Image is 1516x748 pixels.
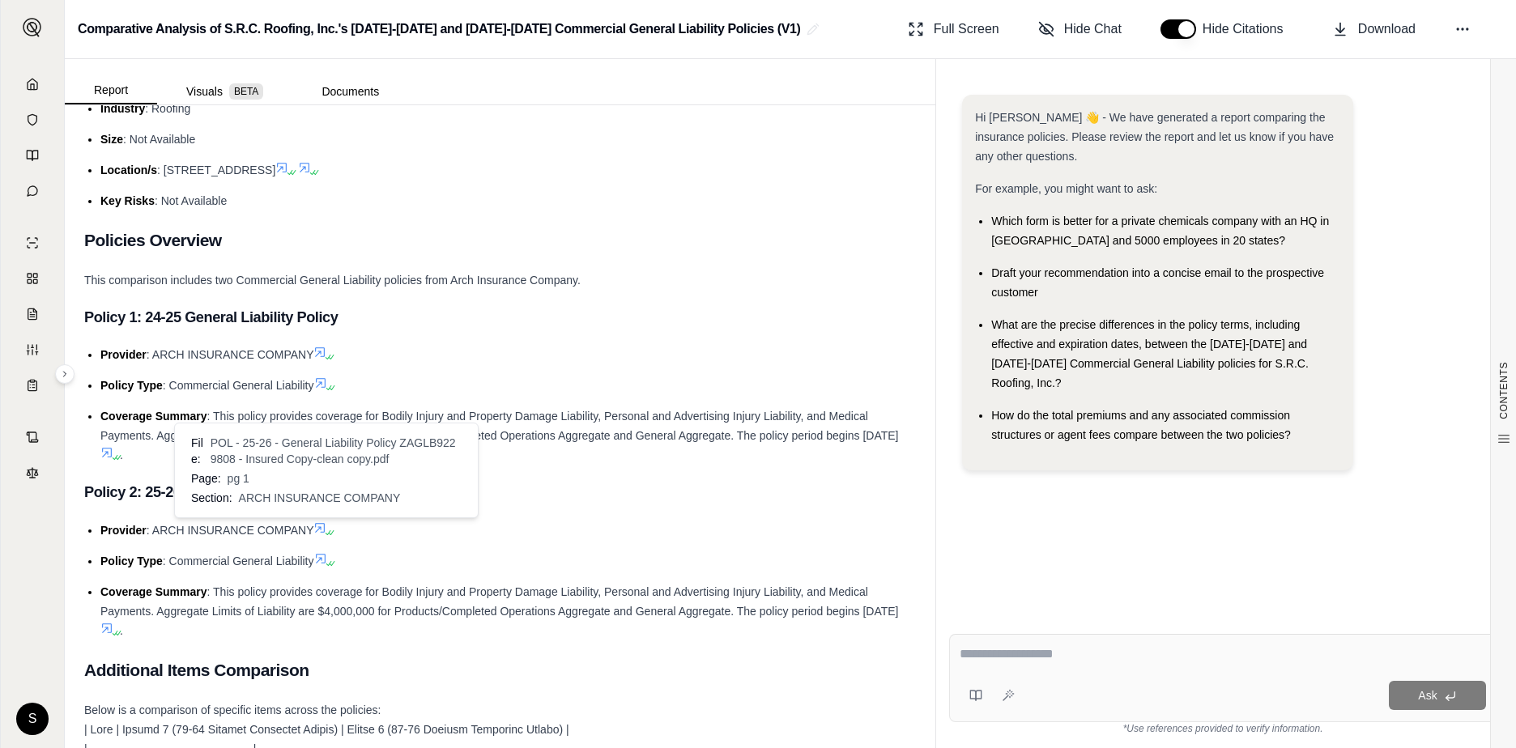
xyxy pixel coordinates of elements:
[100,102,145,115] span: Industry
[84,703,381,716] span: Below is a comparison of specific items across the policies:
[78,15,800,44] h2: Comparative Analysis of S.R.C. Roofing, Inc.'s [DATE]-[DATE] and [DATE]-[DATE] Commercial General...
[1358,19,1416,39] span: Download
[11,298,54,330] a: Claim Coverage
[120,624,123,637] span: .
[84,478,916,507] h3: Policy 2: 25-26 General Liability Policy
[84,653,916,687] h2: Additional Items Comparison
[11,334,54,366] a: Custom Report
[147,524,314,537] span: : ARCH INSURANCE COMPANY
[239,490,401,506] span: ARCH INSURANCE COMPANY
[84,223,916,257] h2: Policies Overview
[155,194,227,207] span: : Not Available
[100,348,147,361] span: Provider
[100,585,207,598] span: Coverage Summary
[163,379,314,392] span: : Commercial General Liability
[163,555,314,567] span: : Commercial General Liability
[1203,19,1293,39] span: Hide Citations
[991,409,1291,441] span: How do the total premiums and any associated commission structures or agent fees compare between ...
[55,364,75,384] button: Expand sidebar
[191,490,232,506] span: Section:
[1326,13,1422,45] button: Download
[100,379,163,392] span: Policy Type
[949,722,1497,735] div: *Use references provided to verify information.
[11,457,54,489] a: Legal Search Engine
[228,470,249,487] span: pg 1
[1389,681,1486,710] button: Ask
[975,111,1334,163] span: Hi [PERSON_NAME] 👋 - We have generated a report comparing the insurance policies. Please review t...
[157,164,275,176] span: : [STREET_ADDRESS]
[120,448,123,461] span: .
[11,421,54,453] a: Contract Analysis
[11,262,54,295] a: Policy Comparisons
[65,77,157,104] button: Report
[11,175,54,207] a: Chat
[100,133,123,146] span: Size
[100,164,157,176] span: Location/s
[1497,362,1510,419] span: CONTENTS
[100,410,207,423] span: Coverage Summary
[100,585,899,618] span: : This policy provides coverage for Bodily Injury and Property Damage Liability, Personal and Adv...
[934,19,999,39] span: Full Screen
[191,470,221,487] span: Page:
[901,13,1006,45] button: Full Screen
[100,555,163,567] span: Policy Type
[23,18,42,37] img: Expand sidebar
[147,348,314,361] span: : ARCH INSURANCE COMPANY
[1064,19,1122,39] span: Hide Chat
[100,524,147,537] span: Provider
[1032,13,1128,45] button: Hide Chat
[157,79,292,104] button: Visuals
[123,133,195,146] span: : Not Available
[991,318,1309,389] span: What are the precise differences in the policy terms, including effective and expiration dates, b...
[191,435,204,467] span: File:
[100,410,899,442] span: : This policy provides coverage for Bodily Injury and Property Damage Liability, Personal and Adv...
[292,79,408,104] button: Documents
[145,102,190,115] span: : Roofing
[84,723,569,736] span: | Lore | Ipsumd 7 (79-64 Sitamet Consectet Adipis) | Elitse 6 (87-76 Doeiusm Temporinc Utlabo) |
[1418,689,1437,702] span: Ask
[11,227,54,259] a: Single Policy
[16,703,49,735] div: S
[11,68,54,100] a: Home
[975,182,1157,195] span: For example, you might want to ask:
[991,215,1329,247] span: Which form is better for a private chemicals company with an HQ in [GEOGRAPHIC_DATA] and 5000 emp...
[11,369,54,402] a: Coverage Table
[16,11,49,44] button: Expand sidebar
[229,83,263,100] span: BETA
[100,194,155,207] span: Key Risks
[11,104,54,136] a: Documents Vault
[11,139,54,172] a: Prompt Library
[84,274,581,287] span: This comparison includes two Commercial General Liability policies from Arch Insurance Company.
[84,303,916,332] h3: Policy 1: 24-25 General Liability Policy
[991,266,1324,299] span: Draft your recommendation into a concise email to the prospective customer
[211,435,462,467] span: POL - 25-26 - General Liability Policy ZAGLB9229808 - Insured Copy-clean copy.pdf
